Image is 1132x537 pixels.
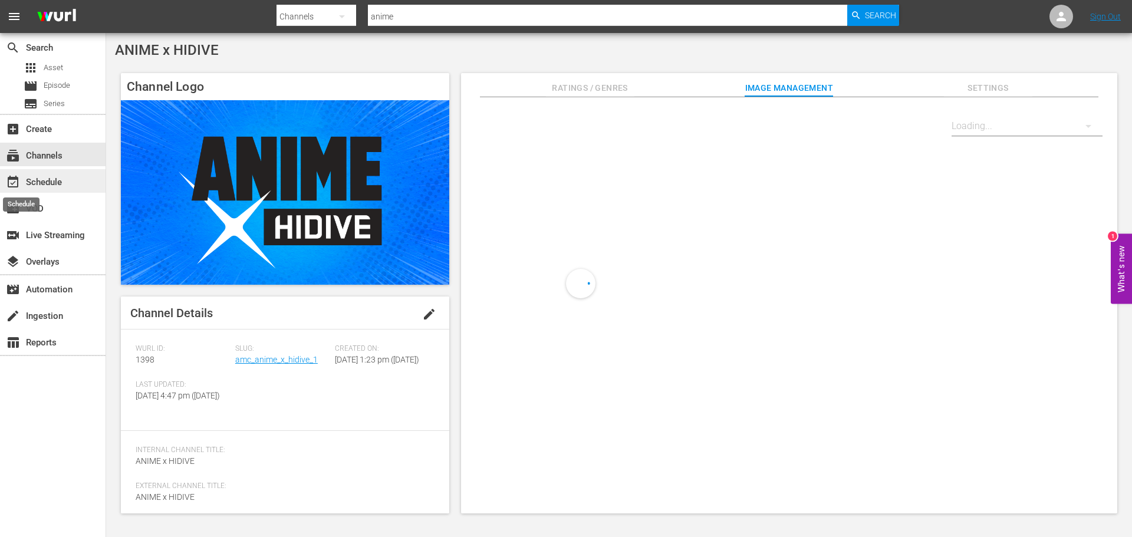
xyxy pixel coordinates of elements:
span: Asset [44,62,63,74]
span: Channel Details [130,306,213,320]
span: Episode [24,79,38,93]
div: 1 [1108,231,1117,241]
span: edit [422,307,436,321]
span: Last Updated: [136,380,229,390]
span: ANIME x HIDIVE [136,456,195,466]
span: Episode [44,80,70,91]
span: Channels [6,149,20,163]
h4: Channel Logo [121,73,449,100]
img: ANIME x HIDIVE [121,100,449,285]
span: Overlays [6,255,20,269]
span: Internal Channel Title: [136,446,429,455]
button: Open Feedback Widget [1111,233,1132,304]
span: Ratings / Genres [546,81,634,95]
span: Asset [24,61,38,75]
span: Search [865,5,896,26]
span: Reports [6,335,20,350]
span: Wurl ID: [136,344,229,354]
span: Ingestion [6,309,20,323]
span: Settings [944,81,1032,95]
span: Image Management [745,81,833,95]
a: amc_anime_x_hidive_1 [235,355,318,364]
span: [DATE] 1:23 pm ([DATE]) [335,355,419,364]
span: External Channel Title: [136,482,429,491]
span: Automation [6,282,20,296]
button: Search [847,5,899,26]
span: ANIME x HIDIVE [115,42,219,58]
button: edit [415,300,443,328]
span: Created On: [335,344,429,354]
a: Sign Out [1090,12,1121,21]
span: Live Streaming [6,228,20,242]
span: ANIME x HIDIVE [136,492,195,502]
span: menu [7,9,21,24]
span: Series [24,97,38,111]
span: Slug: [235,344,329,354]
span: Search [6,41,20,55]
span: VOD [6,202,20,216]
img: ans4CAIJ8jUAAAAAAAAAAAAAAAAAAAAAAAAgQb4GAAAAAAAAAAAAAAAAAAAAAAAAJMjXAAAAAAAAAAAAAAAAAAAAAAAAgAT5G... [28,3,85,31]
span: event_available [6,175,20,189]
span: 1398 [136,355,154,364]
span: Series [44,98,65,110]
span: [DATE] 4:47 pm ([DATE]) [136,391,220,400]
span: Create [6,122,20,136]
